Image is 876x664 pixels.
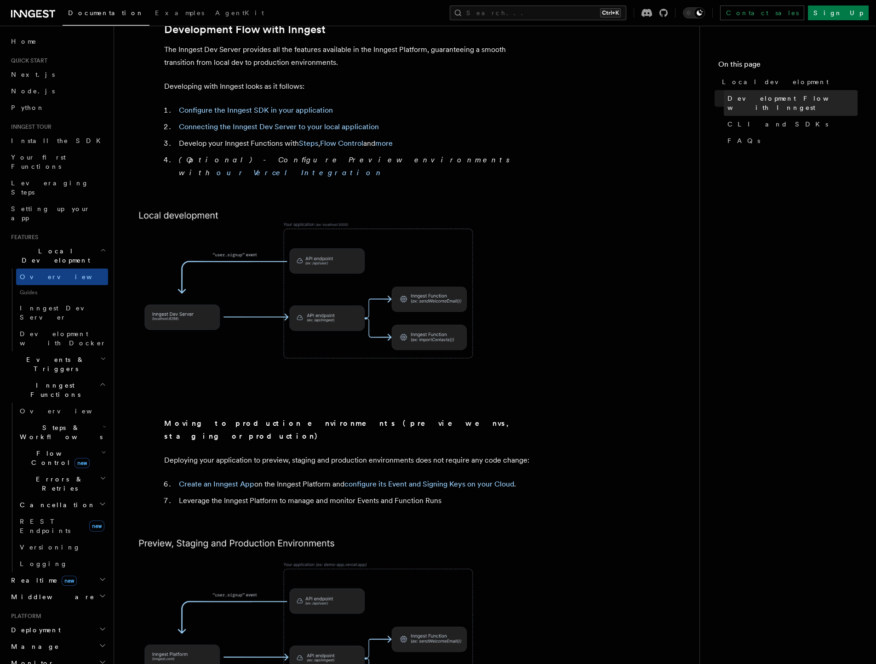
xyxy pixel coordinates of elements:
a: Examples [149,3,210,25]
span: Overview [20,273,115,280]
a: Logging [16,555,108,572]
span: Examples [155,9,204,17]
span: Local development [722,77,829,86]
li: Develop your Inngest Functions with , and [176,137,532,150]
a: Contact sales [720,6,804,20]
span: Development with Docker [20,330,106,347]
span: Guides [16,285,108,300]
a: Overview [16,403,108,419]
span: Python [11,104,45,111]
span: Inngest Dev Server [20,304,98,321]
a: Leveraging Steps [7,175,108,200]
a: CLI and SDKs [724,116,858,132]
a: Flow Control [320,139,363,148]
button: Flow Controlnew [16,445,108,471]
span: Manage [7,642,59,651]
span: Next.js [11,71,55,78]
span: Inngest Functions [7,381,99,399]
button: Manage [7,638,108,655]
a: Development Flow with Inngest [724,90,858,116]
span: Install the SDK [11,137,106,144]
li: on the Inngest Platform and . [176,478,532,491]
button: Inngest Functions [7,377,108,403]
a: Setting up your app [7,200,108,226]
span: Middleware [7,592,95,601]
a: Python [7,99,108,116]
button: Cancellation [16,497,108,513]
h4: On this page [718,59,858,74]
span: Errors & Retries [16,475,100,493]
img: The Inngest Dev Server runs locally on your machine and communicates with your local application. [129,201,497,393]
div: Inngest Functions [7,403,108,572]
a: Overview [16,269,108,285]
span: CLI and SDKs [727,120,828,129]
span: AgentKit [215,9,264,17]
span: Inngest tour [7,123,52,131]
kbd: Ctrl+K [600,8,621,17]
button: Middleware [7,589,108,605]
span: Steps & Workflows [16,423,103,441]
button: Toggle dark mode [683,7,705,18]
a: Your first Functions [7,149,108,175]
span: Setting up your app [11,205,90,222]
button: Errors & Retries [16,471,108,497]
a: Development with Docker [16,326,108,351]
strong: Moving to production environments (preview envs, staging or production) [164,419,514,441]
span: Your first Functions [11,154,66,170]
span: new [89,521,104,532]
button: Local Development [7,243,108,269]
a: our Vercel Integration [217,168,384,177]
span: Realtime [7,576,77,585]
span: Local Development [7,246,100,265]
p: The Inngest Dev Server provides all the features available in the Inngest Platform, guaranteeing ... [164,43,532,69]
span: Features [7,234,38,241]
a: Connecting the Inngest Dev Server to your local application [179,122,379,131]
a: Documentation [63,3,149,26]
div: Local Development [7,269,108,351]
span: Home [11,37,37,46]
a: Local development [718,74,858,90]
a: REST Endpointsnew [16,513,108,539]
p: Deploying your application to preview, staging and production environments does not require any c... [164,454,532,467]
span: Overview [20,407,115,415]
a: Node.js [7,83,108,99]
a: Install the SDK [7,132,108,149]
em: (Optional) - Configure Preview environments with [179,155,515,177]
a: Steps [299,139,318,148]
span: Node.js [11,87,55,95]
button: Steps & Workflows [16,419,108,445]
span: Development Flow with Inngest [727,94,858,112]
a: Inngest Dev Server [16,300,108,326]
span: new [74,458,90,468]
a: configure its Event and Signing Keys on your Cloud [344,480,514,488]
span: Events & Triggers [7,355,100,373]
span: Leveraging Steps [11,179,89,196]
button: Search...Ctrl+K [450,6,626,20]
span: Logging [20,560,68,567]
a: more [375,139,393,148]
a: FAQs [724,132,858,149]
span: Flow Control [16,449,101,467]
button: Events & Triggers [7,351,108,377]
span: Deployment [7,625,61,635]
span: Documentation [68,9,144,17]
a: Development Flow with Inngest [164,23,326,36]
span: Cancellation [16,500,96,509]
span: REST Endpoints [20,518,70,534]
li: Leverage the Inngest Platform to manage and monitor Events and Function Runs [176,494,532,507]
button: Realtimenew [7,572,108,589]
span: Versioning [20,544,80,551]
p: Developing with Inngest looks as it follows: [164,80,532,93]
span: Quick start [7,57,47,64]
a: AgentKit [210,3,269,25]
a: Home [7,33,108,50]
span: FAQs [727,136,760,145]
a: Configure the Inngest SDK in your application [179,106,333,114]
a: Create an Inngest App [179,480,254,488]
a: Sign Up [808,6,869,20]
button: Deployment [7,622,108,638]
a: Versioning [16,539,108,555]
a: Next.js [7,66,108,83]
span: Platform [7,612,41,620]
span: new [62,576,77,586]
